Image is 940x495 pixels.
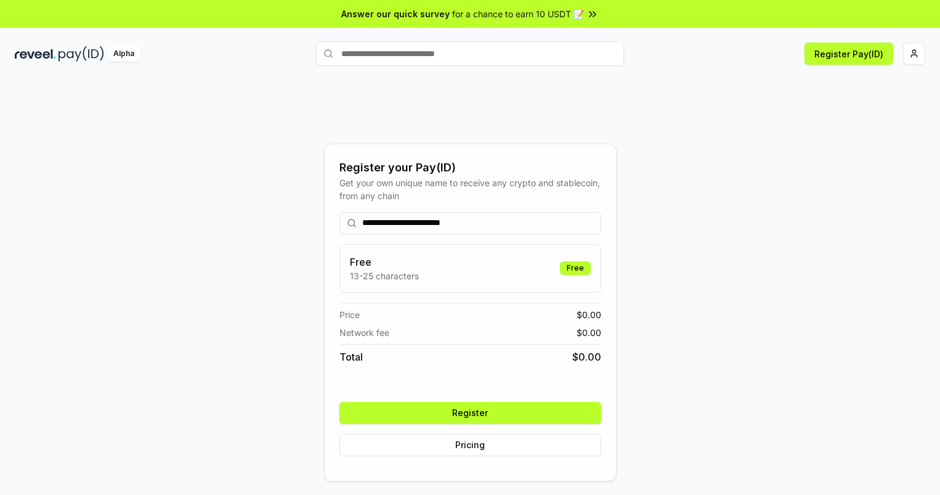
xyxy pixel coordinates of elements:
[804,43,893,65] button: Register Pay(ID)
[339,434,601,456] button: Pricing
[339,308,360,321] span: Price
[577,308,601,321] span: $ 0.00
[339,326,389,339] span: Network fee
[339,176,601,202] div: Get your own unique name to receive any crypto and stablecoin, from any chain
[107,46,141,62] div: Alpha
[59,46,104,62] img: pay_id
[339,350,363,364] span: Total
[15,46,56,62] img: reveel_dark
[350,269,419,282] p: 13-25 characters
[452,7,584,20] span: for a chance to earn 10 USDT 📝
[577,326,601,339] span: $ 0.00
[572,350,601,364] span: $ 0.00
[339,159,601,176] div: Register your Pay(ID)
[560,261,591,275] div: Free
[350,255,419,269] h3: Free
[339,402,601,424] button: Register
[341,7,450,20] span: Answer our quick survey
